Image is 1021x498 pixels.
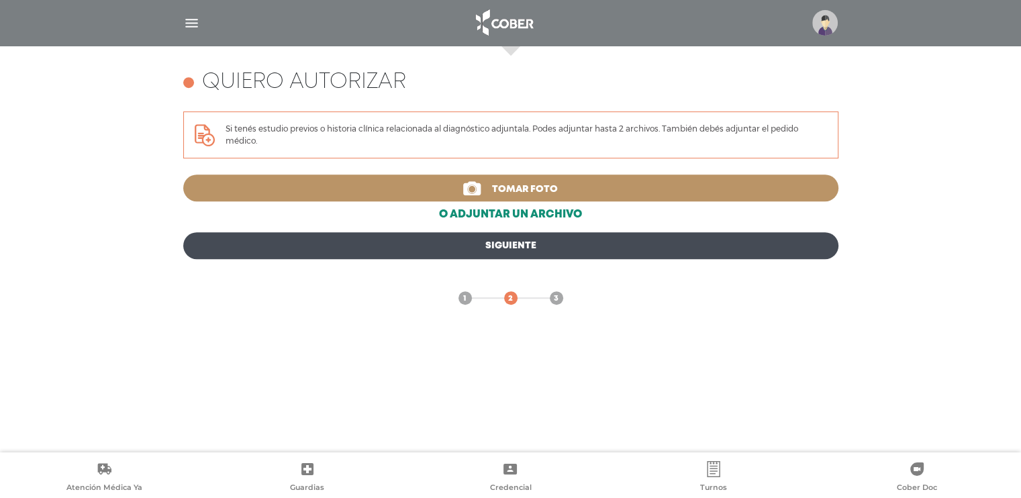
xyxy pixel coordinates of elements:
[226,123,827,147] p: Si tenés estudio previos o historia clínica relacionada al diagnóstico adjuntala. Podes adjuntar ...
[612,461,816,495] a: Turnos
[504,291,518,305] a: 2
[489,483,531,495] span: Credencial
[508,293,513,305] span: 2
[290,483,324,495] span: Guardias
[66,483,142,495] span: Atención Médica Ya
[492,185,558,194] span: Tomar foto
[550,291,563,305] a: 3
[812,10,838,36] img: profile-placeholder.svg
[463,293,467,305] span: 1
[469,7,539,39] img: logo_cober_home-white.png
[554,293,558,305] span: 3
[3,461,206,495] a: Atención Médica Ya
[700,483,727,495] span: Turnos
[183,175,838,201] a: Tomar foto
[897,483,937,495] span: Cober Doc
[183,232,838,259] a: Siguiente
[409,461,612,495] a: Credencial
[202,70,406,95] h4: Quiero autorizar
[206,461,409,495] a: Guardias
[183,207,838,223] a: o adjuntar un archivo
[458,291,472,305] a: 1
[815,461,1018,495] a: Cober Doc
[183,15,200,32] img: Cober_menu-lines-white.svg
